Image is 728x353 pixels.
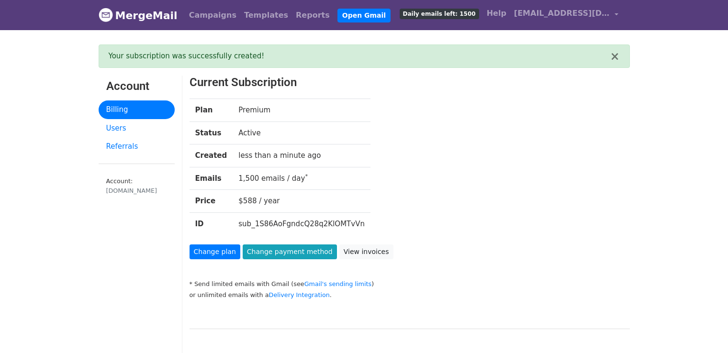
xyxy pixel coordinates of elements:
[99,8,113,22] img: MergeMail logo
[106,79,167,93] h3: Account
[99,137,175,156] a: Referrals
[190,244,240,259] a: Change plan
[339,244,393,259] a: View invoices
[233,99,370,122] td: Premium
[190,76,592,89] h3: Current Subscription
[190,212,233,235] th: ID
[396,4,483,23] a: Daily emails left: 1500
[233,212,370,235] td: sub_1S86AoFgndcQ28q2KlOMTvVn
[99,119,175,138] a: Users
[233,190,370,213] td: $588 / year
[106,177,167,196] small: Account:
[510,4,622,26] a: [EMAIL_ADDRESS][DOMAIN_NAME]
[610,51,619,62] button: ×
[190,280,374,298] small: * Send limited emails with Gmail (see ) or unlimited emails with a .
[243,244,337,259] a: Change payment method
[269,291,330,298] a: Delivery Integration
[190,144,233,167] th: Created
[99,100,175,119] a: Billing
[233,167,370,190] td: 1,500 emails / day
[190,167,233,190] th: Emails
[190,99,233,122] th: Plan
[185,6,240,25] a: Campaigns
[337,9,391,22] a: Open Gmail
[233,121,370,144] td: Active
[109,51,610,62] div: Your subscription was successfully created!
[292,6,334,25] a: Reports
[190,190,233,213] th: Price
[233,144,370,167] td: less than a minute ago
[304,280,372,287] a: Gmail's sending limits
[190,121,233,144] th: Status
[99,5,178,25] a: MergeMail
[400,9,479,19] span: Daily emails left: 1500
[514,8,610,19] span: [EMAIL_ADDRESS][DOMAIN_NAME]
[106,186,167,195] div: [DOMAIN_NAME]
[240,6,292,25] a: Templates
[483,4,510,23] a: Help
